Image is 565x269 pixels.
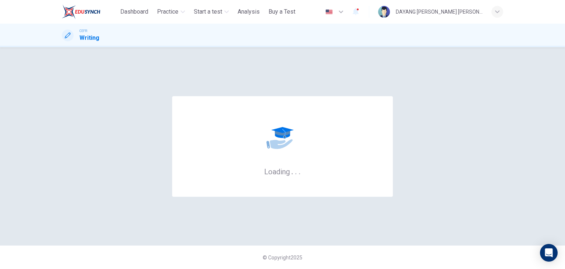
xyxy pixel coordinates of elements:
[238,7,260,16] span: Analysis
[264,167,301,176] h6: Loading
[62,4,117,19] a: ELTC logo
[269,7,295,16] span: Buy a Test
[120,7,148,16] span: Dashboard
[266,5,298,18] button: Buy a Test
[263,255,302,261] span: © Copyright 2025
[191,5,232,18] button: Start a test
[378,6,390,18] img: Profile picture
[540,244,558,262] div: Open Intercom Messenger
[154,5,188,18] button: Practice
[194,7,222,16] span: Start a test
[62,4,100,19] img: ELTC logo
[291,165,294,177] h6: .
[396,7,483,16] div: DAYANG [PERSON_NAME] [PERSON_NAME]
[79,28,87,34] span: CEFR
[157,7,178,16] span: Practice
[295,165,297,177] h6: .
[79,34,99,42] h1: Writing
[324,9,334,15] img: en
[117,5,151,18] button: Dashboard
[298,165,301,177] h6: .
[235,5,263,18] button: Analysis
